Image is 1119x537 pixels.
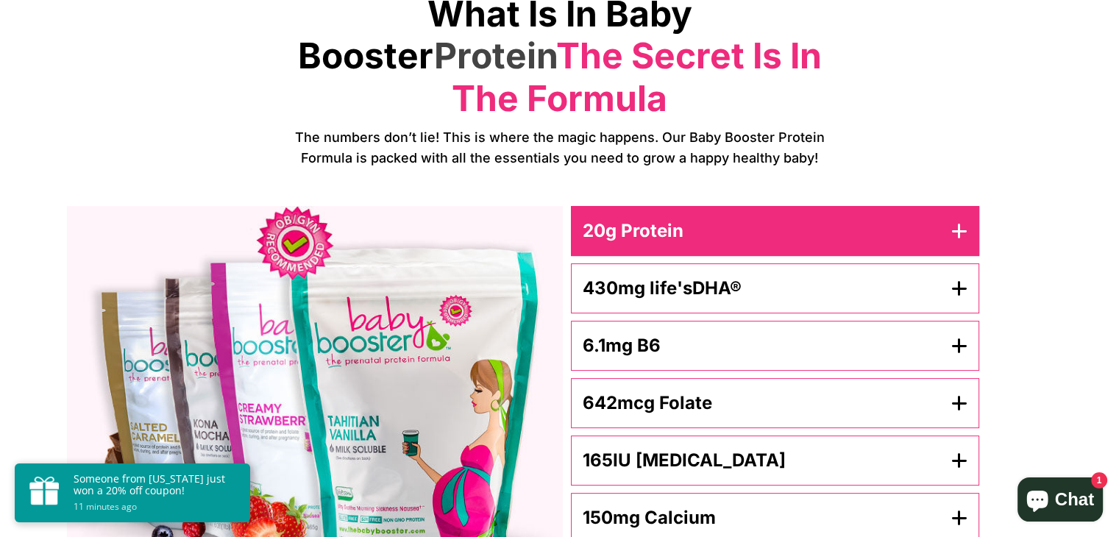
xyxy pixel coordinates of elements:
[452,34,822,120] span: The Secret Is In The Formula
[39,14,82,26] span: Rewards
[583,392,712,413] span: 642mcg Folate
[583,449,786,471] span: 165IU [MEDICAL_DATA]
[571,435,979,486] button: 165IU [MEDICAL_DATA]
[571,263,979,313] button: 430mg life'sDHA®
[571,206,979,256] button: 20g Protein
[1013,477,1107,525] inbox-online-store-chat: Shopify online store chat
[434,34,556,77] span: Protein
[74,500,235,513] small: 11 minutes ago
[74,473,235,497] p: Someone from [US_STATE] just won a 20% off coupon!
[295,127,825,170] span: The numbers don’t lie! This is where the magic happens. Our Baby Booster Protein Formula is packe...
[583,335,661,356] span: 6.1mg B6
[583,507,716,528] span: 150mg Calcium
[29,476,59,505] img: gift.png
[571,378,979,428] button: 642mcg Folate
[583,220,683,241] span: 20g Protein
[571,321,979,371] button: 6.1mg B6
[583,277,742,299] span: 430mg life'sDHA®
